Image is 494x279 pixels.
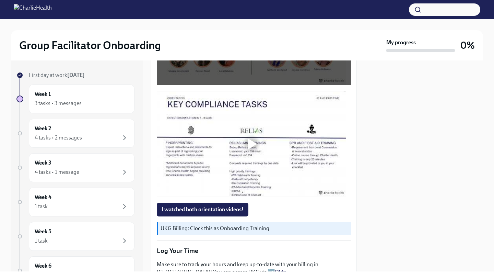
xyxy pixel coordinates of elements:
[157,203,248,216] button: I watched both orientation videos!
[35,203,48,210] div: 1 task
[35,228,51,235] h6: Week 5
[29,72,85,78] span: First day at work
[35,193,51,201] h6: Week 4
[35,100,82,107] div: 3 tasks • 3 messages
[16,119,134,148] a: Week 24 tasks • 2 messages
[157,246,351,255] p: Log Your Time
[157,261,351,276] p: Make sure to track your hours and keep up-to-date with your billing in [GEOGRAPHIC_DATA]! You can...
[35,168,79,176] div: 4 tasks • 1 message
[16,85,134,113] a: Week 13 tasks • 3 messages
[16,153,134,182] a: Week 34 tasks • 1 message
[19,38,161,52] h2: Group Facilitator Onboarding
[35,134,82,142] div: 4 tasks • 2 messages
[16,188,134,216] a: Week 41 task
[162,206,244,213] span: I watched both orientation videos!
[16,222,134,251] a: Week 51 task
[16,71,134,79] a: First day at work[DATE]
[35,159,51,167] h6: Week 3
[386,39,416,46] strong: My progress
[161,225,348,232] p: UKG Billing: Clock this as Onboarding Training
[35,90,51,98] h6: Week 1
[275,269,286,275] a: Okta
[460,39,475,52] h3: 0%
[35,237,48,245] div: 1 task
[67,72,85,78] strong: [DATE]
[35,262,51,270] h6: Week 6
[35,125,51,132] h6: Week 2
[14,4,52,15] img: CharlieHealth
